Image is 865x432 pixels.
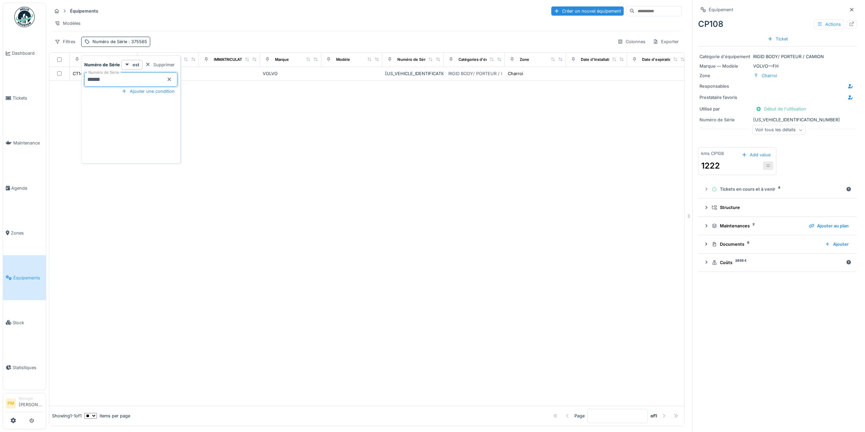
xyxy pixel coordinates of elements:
div: Add value [739,150,773,159]
summary: Coûts2855 € [701,256,854,269]
summary: Maintenances2Ajouter au plan [701,220,854,232]
span: Tickets [13,95,43,101]
div: Numéro de Série [699,117,750,123]
div: Marque — Modèle [699,63,750,69]
div: Prestataire favoris [699,94,750,101]
div: RIGID BODY/ PORTEUR / CAMION [448,70,519,77]
div: Date d'expiration [642,57,674,63]
div: VOLVO — FH [699,63,855,69]
span: : 375565 [127,39,147,44]
summary: Tickets en cours et à venir4 [701,183,854,196]
div: Supprimer [142,60,177,69]
span: Maintenance [13,140,43,146]
div: Zone [520,57,529,63]
div: Numéro de Série [92,38,147,45]
strong: of 1 [651,413,657,419]
div: Exporter [650,37,682,47]
strong: est [133,62,139,68]
div: Ticket [765,34,791,44]
div: Tickets en cours et à venir [712,186,843,192]
div: Charroi [762,72,777,79]
strong: Numéro de Série [84,62,120,68]
div: Catégories d'équipement [459,57,506,63]
strong: Équipements [67,8,101,14]
img: Badge_color-CXgf-gQk.svg [14,7,35,27]
div: Voir tous les détails [752,125,806,135]
div: kms CP108 [701,150,724,157]
div: Modèles [52,18,84,28]
div: Catégorie d'équipement [699,53,750,60]
div: CT146 [73,70,86,77]
div: Actions [814,19,844,29]
div: Ajouter une condition [119,87,177,96]
span: Stock [13,319,43,326]
span: Équipements [13,275,43,281]
div: Équipement [709,6,733,13]
span: Zones [11,230,43,236]
div: Ajouter au plan [806,221,851,230]
span: Dashboard [12,50,43,56]
div: Manager [19,396,43,401]
div: 1222 [701,160,720,172]
div: Structure [712,204,849,211]
div: Marque [275,57,289,63]
div: Charroi [508,70,523,77]
div: IMMATRICULATION [214,57,249,63]
li: [PERSON_NAME] [19,396,43,411]
div: Page [574,413,585,419]
div: items per page [84,413,130,419]
div: Responsables [699,83,750,89]
span: Agenda [11,185,43,191]
summary: Documents9Ajouter [701,238,854,250]
div: VOLVO [263,70,318,77]
div: RIGID BODY/ PORTEUR / CAMION [699,53,855,60]
div: [US_VEHICLE_IDENTIFICATION_NUMBER] [385,70,441,77]
div: Date d'Installation [581,57,614,63]
div: Début de l'utilisation [753,104,809,114]
div: Maintenances [712,223,803,229]
div: Zone [699,72,750,79]
div: Créer un nouvel équipement [551,6,624,16]
span: Statistiques [13,364,43,371]
div: Showing 1 - 1 of 1 [52,413,82,419]
div: Modèle [336,57,350,63]
summary: Structure [701,201,854,214]
div: [US_VEHICLE_IDENTIFICATION_NUMBER] [699,117,855,123]
div: Filtres [52,37,79,47]
div: CP108 [698,18,857,30]
div: Documents [712,241,819,247]
div: Ajouter [822,240,851,249]
div: Colonnes [615,37,648,47]
label: Numéro de Série [87,70,121,75]
li: PM [6,398,16,409]
div: Coûts [712,259,843,266]
div: Numéro de Série [397,57,429,63]
div: Utilisé par [699,106,750,112]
